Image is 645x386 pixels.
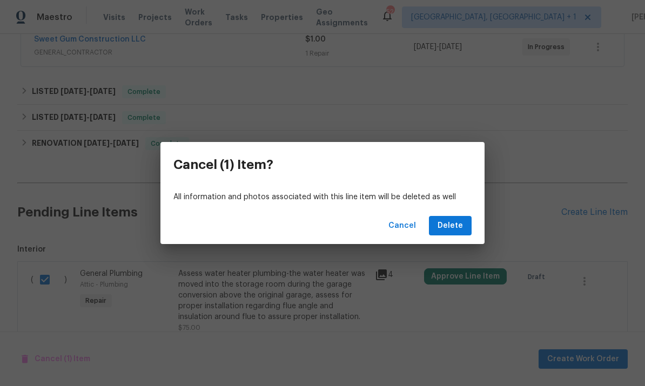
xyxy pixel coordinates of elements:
[384,216,420,236] button: Cancel
[429,216,472,236] button: Delete
[388,219,416,233] span: Cancel
[173,192,472,203] p: All information and photos associated with this line item will be deleted as well
[173,157,273,172] h3: Cancel (1) Item?
[438,219,463,233] span: Delete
